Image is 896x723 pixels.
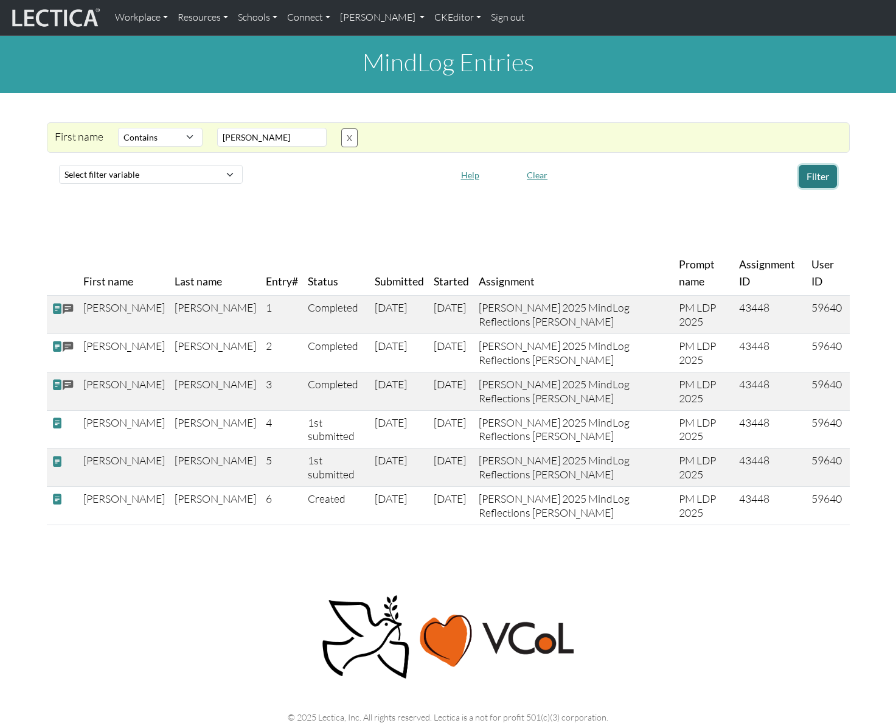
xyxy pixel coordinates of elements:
[52,302,63,315] span: view
[429,5,486,30] a: CKEditor
[78,296,170,334] td: [PERSON_NAME]
[261,372,303,410] td: 3
[734,251,807,296] th: Assignment ID
[78,449,170,487] td: [PERSON_NAME]
[52,455,63,467] span: view
[734,410,807,449] td: 43448
[370,410,429,449] td: [DATE]
[9,6,100,29] img: lecticalive
[370,449,429,487] td: [DATE]
[807,251,849,296] th: User ID
[429,486,474,525] td: [DATE]
[63,340,74,354] span: comments
[170,372,261,410] td: [PERSON_NAME]
[674,449,734,487] td: PM LDP 2025
[173,5,233,30] a: Resources
[78,410,170,449] td: [PERSON_NAME]
[429,449,474,487] td: [DATE]
[261,334,303,372] td: 2
[47,128,111,147] div: First name
[429,296,474,334] td: [DATE]
[170,251,261,296] th: Last name
[474,486,675,525] td: [PERSON_NAME] 2025 MindLog Reflections [PERSON_NAME]
[52,340,63,353] span: view
[807,334,849,372] td: 59640
[217,128,327,147] input: Value
[474,251,675,296] th: Assignment
[807,449,849,487] td: 59640
[734,372,807,410] td: 43448
[261,296,303,334] td: 1
[52,493,63,506] span: view
[370,486,429,525] td: [DATE]
[78,251,170,296] th: First name
[674,372,734,410] td: PM LDP 2025
[52,417,63,430] span: view
[734,449,807,487] td: 43448
[429,251,474,296] th: Started
[52,379,63,391] span: view
[335,5,429,30] a: [PERSON_NAME]
[456,167,485,180] a: Help
[170,486,261,525] td: [PERSON_NAME]
[674,296,734,334] td: PM LDP 2025
[370,251,429,296] th: Submitted
[521,166,553,184] button: Clear
[341,128,358,147] button: X
[429,410,474,449] td: [DATE]
[734,334,807,372] td: 43448
[303,334,370,372] td: Completed
[63,302,74,316] span: comments
[261,449,303,487] td: 5
[318,593,578,682] img: Peace, love, VCoL
[303,372,370,410] td: Completed
[474,449,675,487] td: [PERSON_NAME] 2025 MindLog Reflections [PERSON_NAME]
[63,379,74,393] span: comments
[370,296,429,334] td: [DATE]
[303,296,370,334] td: Completed
[170,334,261,372] td: [PERSON_NAME]
[261,486,303,525] td: 6
[170,296,261,334] td: [PERSON_NAME]
[674,486,734,525] td: PM LDP 2025
[807,372,849,410] td: 59640
[807,486,849,525] td: 59640
[674,410,734,449] td: PM LDP 2025
[170,410,261,449] td: [PERSON_NAME]
[734,296,807,334] td: 43448
[303,251,370,296] th: Status
[110,5,173,30] a: Workplace
[261,410,303,449] td: 4
[261,251,303,296] th: Entry#
[734,486,807,525] td: 43448
[233,5,282,30] a: Schools
[474,296,675,334] td: [PERSON_NAME] 2025 MindLog Reflections [PERSON_NAME]
[474,372,675,410] td: [PERSON_NAME] 2025 MindLog Reflections [PERSON_NAME]
[282,5,335,30] a: Connect
[303,486,370,525] td: Created
[474,410,675,449] td: [PERSON_NAME] 2025 MindLog Reflections [PERSON_NAME]
[370,372,429,410] td: [DATE]
[807,410,849,449] td: 59640
[78,372,170,410] td: [PERSON_NAME]
[303,410,370,449] td: 1st submitted
[429,372,474,410] td: [DATE]
[78,334,170,372] td: [PERSON_NAME]
[170,449,261,487] td: [PERSON_NAME]
[303,449,370,487] td: 1st submitted
[456,166,485,184] button: Help
[674,334,734,372] td: PM LDP 2025
[78,486,170,525] td: [PERSON_NAME]
[799,165,837,188] button: Filter
[370,334,429,372] td: [DATE]
[807,296,849,334] td: 59640
[674,251,734,296] th: Prompt name
[474,334,675,372] td: [PERSON_NAME] 2025 MindLog Reflections [PERSON_NAME]
[429,334,474,372] td: [DATE]
[486,5,530,30] a: Sign out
